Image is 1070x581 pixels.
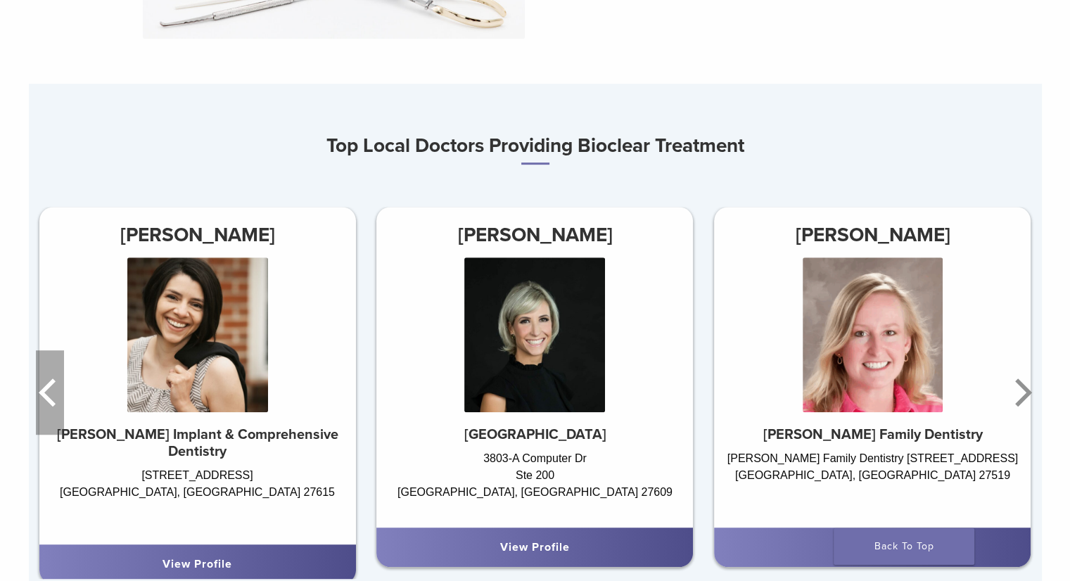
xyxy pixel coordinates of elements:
h3: [PERSON_NAME] [39,218,356,252]
div: [STREET_ADDRESS] [GEOGRAPHIC_DATA], [GEOGRAPHIC_DATA] 27615 [39,467,356,530]
strong: [GEOGRAPHIC_DATA] [464,426,606,443]
h3: [PERSON_NAME] [714,218,1031,252]
a: View Profile [500,540,570,554]
strong: [PERSON_NAME] Family Dentistry [763,426,982,443]
strong: [PERSON_NAME] Implant & Comprehensive Dentistry [57,426,338,460]
h3: [PERSON_NAME] [376,218,693,252]
h3: Top Local Doctors Providing Bioclear Treatment [29,129,1042,165]
img: Dr. Lauren Chapman [127,257,268,412]
div: 3803-A Computer Dr Ste 200 [GEOGRAPHIC_DATA], [GEOGRAPHIC_DATA] 27609 [376,450,693,513]
img: Dr. Anna Abernethy [464,257,605,412]
button: Previous [36,350,64,435]
div: [PERSON_NAME] Family Dentistry [STREET_ADDRESS] [GEOGRAPHIC_DATA], [GEOGRAPHIC_DATA] 27519 [714,450,1031,513]
img: Dr. Christina Goodall [803,257,942,412]
a: View Profile [163,557,232,571]
button: Next [1007,350,1035,435]
a: Back To Top [834,528,974,565]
